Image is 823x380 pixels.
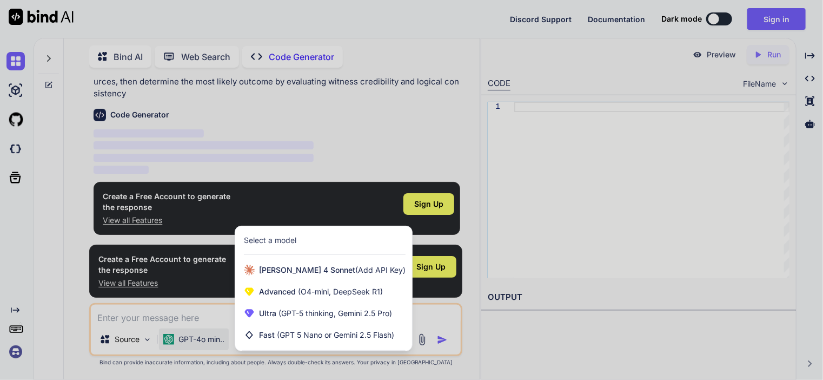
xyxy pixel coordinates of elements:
[276,309,392,318] span: (GPT-5 thinking, Gemini 2.5 Pro)
[296,287,383,296] span: (O4-mini, DeepSeek R1)
[244,235,296,246] div: Select a model
[259,265,406,276] span: [PERSON_NAME] 4 Sonnet
[259,286,383,297] span: Advanced
[259,330,394,340] span: Fast
[259,308,392,319] span: Ultra
[277,330,394,339] span: (GPT 5 Nano or Gemini 2.5 Flash)
[355,265,406,274] span: (Add API Key)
